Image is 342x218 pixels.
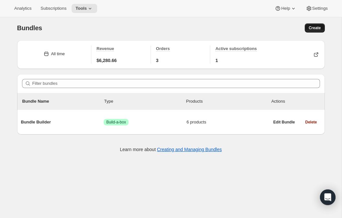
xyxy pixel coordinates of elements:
[51,51,65,57] div: All time
[75,6,87,11] span: Tools
[187,119,269,125] span: 6 products
[37,4,70,13] button: Subscriptions
[271,98,320,105] div: Actions
[302,4,332,13] button: Settings
[312,6,328,11] span: Settings
[271,4,300,13] button: Help
[156,46,170,51] span: Orders
[269,118,299,127] button: Edit Bundle
[305,120,317,125] span: Delete
[301,118,321,127] button: Delete
[40,6,66,11] span: Subscriptions
[97,57,117,64] span: $6,280.66
[186,98,268,105] div: Products
[120,146,222,153] p: Learn more about
[104,98,186,105] div: Type
[72,4,97,13] button: Tools
[273,120,295,125] span: Edit Bundle
[156,57,159,64] span: 3
[157,147,222,152] a: Creating and Managing Bundles
[215,57,218,64] span: 1
[10,4,35,13] button: Analytics
[305,23,325,32] button: Create
[106,120,126,125] span: Build-a-box
[281,6,290,11] span: Help
[320,189,336,205] div: Open Intercom Messenger
[17,24,42,32] span: Bundles
[97,46,114,51] span: Revenue
[215,46,257,51] span: Active subscriptions
[309,25,321,31] span: Create
[14,6,31,11] span: Analytics
[32,79,320,88] input: Filter bundles
[21,119,104,125] span: Bundle Builder
[22,98,104,105] p: Bundle Name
